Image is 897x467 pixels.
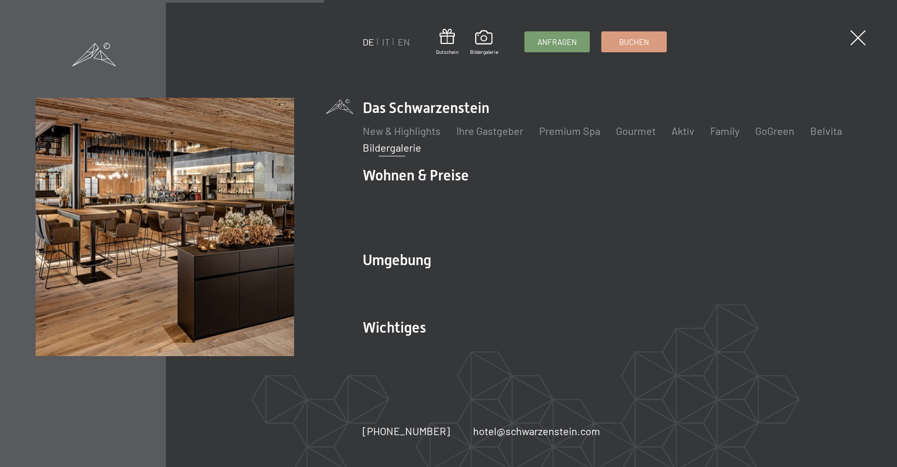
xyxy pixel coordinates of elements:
span: [PHONE_NUMBER] [363,425,450,437]
a: Aktiv [671,124,694,137]
a: New & Highlights [363,124,441,137]
a: hotel@schwarzenstein.com [473,424,600,438]
a: IT [382,36,390,48]
a: EN [398,36,410,48]
a: Ihre Gastgeber [456,124,523,137]
span: Buchen [619,37,649,48]
a: DE [363,36,374,48]
span: Anfragen [537,37,577,48]
a: Buchen [602,32,666,52]
a: Belvita [810,124,842,137]
a: Family [710,124,739,137]
a: [PHONE_NUMBER] [363,424,450,438]
span: Bildergalerie [470,48,498,55]
a: GoGreen [755,124,794,137]
a: Bildergalerie [470,30,498,55]
a: Premium Spa [539,124,600,137]
a: Gutschein [436,29,458,55]
span: Gutschein [436,48,458,55]
a: Anfragen [525,32,589,52]
a: Bildergalerie [363,141,421,154]
a: Gourmet [616,124,656,137]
